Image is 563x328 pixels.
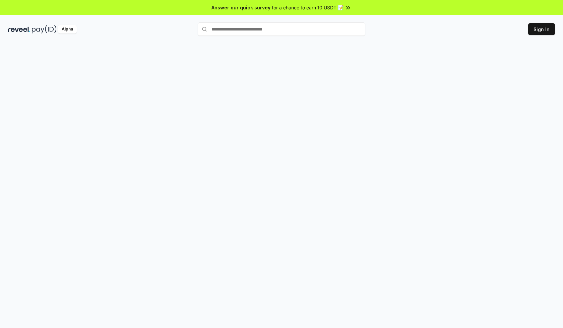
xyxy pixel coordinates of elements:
[211,4,270,11] span: Answer our quick survey
[528,23,555,35] button: Sign In
[58,25,77,34] div: Alpha
[32,25,57,34] img: pay_id
[272,4,343,11] span: for a chance to earn 10 USDT 📝
[8,25,30,34] img: reveel_dark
